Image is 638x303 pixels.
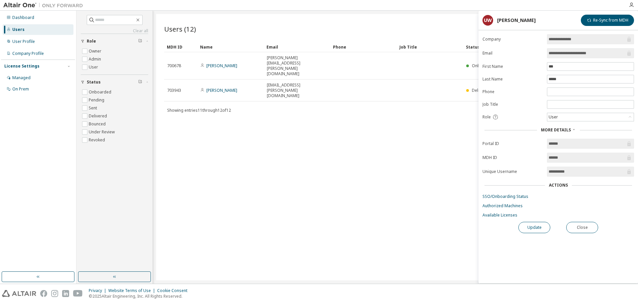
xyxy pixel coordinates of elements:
div: Name [200,42,261,52]
label: User [89,63,99,71]
span: [PERSON_NAME][EMAIL_ADDRESS][PERSON_NAME][DOMAIN_NAME] [267,55,327,76]
span: Delivered [472,87,490,93]
label: Email [482,51,543,56]
img: linkedin.svg [62,290,69,297]
div: Dashboard [12,15,34,20]
span: 700678 [167,63,181,69]
button: Re-Sync from MDH [581,15,634,26]
img: Altair One [3,2,86,9]
button: Status [81,75,148,89]
span: More Details [541,127,571,133]
label: Phone [482,89,543,94]
div: Managed [12,75,31,80]
label: Last Name [482,76,543,82]
div: [PERSON_NAME] [497,18,536,23]
div: Users [12,27,25,32]
button: Close [566,222,598,233]
div: Privacy [89,288,108,293]
img: instagram.svg [51,290,58,297]
div: User Profile [12,39,35,44]
button: Role [81,34,148,49]
span: 703943 [167,88,181,93]
a: Clear all [81,28,148,34]
label: Bounced [89,120,107,128]
div: MDH ID [167,42,195,52]
label: Delivered [89,112,108,120]
a: SSO/Onboarding Status [482,194,634,199]
img: youtube.svg [73,290,83,297]
label: Company [482,37,543,42]
span: Users (12) [164,24,196,34]
a: [PERSON_NAME] [206,87,237,93]
label: Portal ID [482,141,543,146]
label: Under Review [89,128,116,136]
div: Status [466,42,592,52]
div: User [548,113,559,121]
img: altair_logo.svg [2,290,36,297]
img: facebook.svg [40,290,47,297]
span: Status [87,79,101,85]
label: Owner [89,47,103,55]
span: Role [482,114,491,120]
label: Job Title [482,102,543,107]
span: [EMAIL_ADDRESS][PERSON_NAME][DOMAIN_NAME] [267,82,327,98]
span: Role [87,39,96,44]
label: Pending [89,96,106,104]
label: Sent [89,104,98,112]
div: Company Profile [12,51,44,56]
label: Admin [89,55,102,63]
a: Available Licenses [482,213,634,218]
div: Phone [333,42,394,52]
span: Onboarded [472,63,494,69]
span: Clear filter [138,39,142,44]
span: Showing entries 11 through 12 of 12 [167,107,231,113]
div: UW [482,15,493,26]
p: © 2025 Altair Engineering, Inc. All Rights Reserved. [89,293,191,299]
div: License Settings [4,64,40,69]
label: MDH ID [482,155,543,160]
div: User [547,113,634,121]
div: Job Title [399,42,461,52]
div: Actions [549,183,568,188]
label: Unique Username [482,169,543,174]
label: Onboarded [89,88,113,96]
div: Email [266,42,328,52]
a: [PERSON_NAME] [206,63,237,69]
div: Website Terms of Use [108,288,157,293]
a: Authorized Machines [482,203,634,209]
label: First Name [482,64,543,69]
span: Clear filter [138,79,142,85]
label: Revoked [89,136,106,144]
button: Update [518,222,550,233]
div: On Prem [12,86,29,92]
div: Cookie Consent [157,288,191,293]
